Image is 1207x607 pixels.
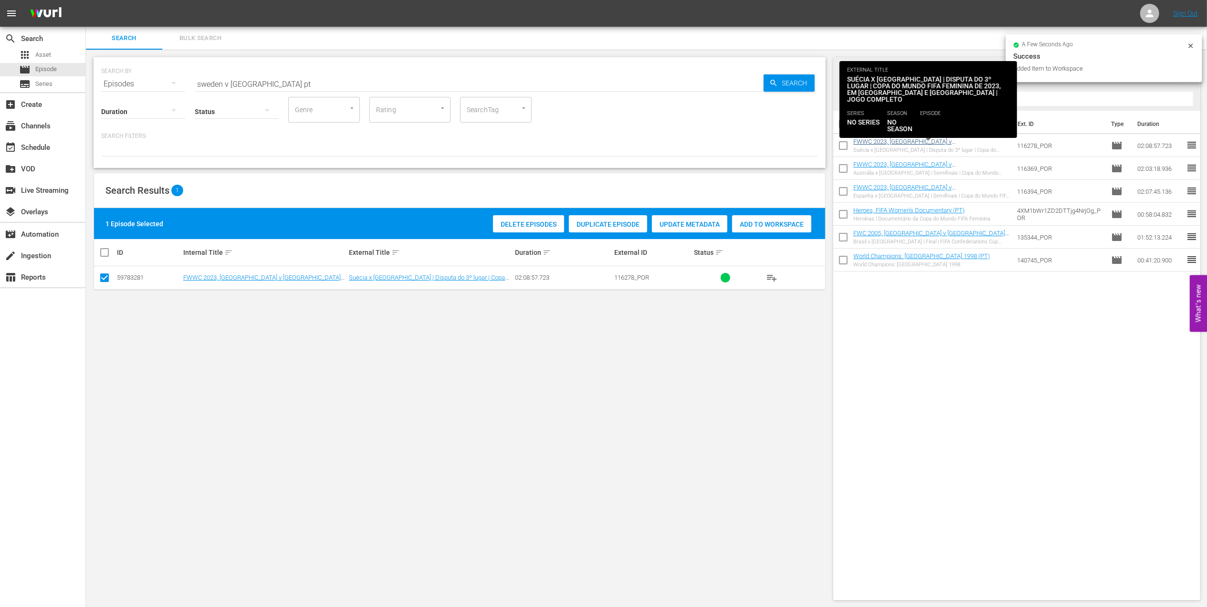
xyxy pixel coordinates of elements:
[105,185,169,196] span: Search Results
[1013,226,1108,249] td: 135344_POR
[853,193,1009,199] div: Espanha x [GEOGRAPHIC_DATA] | Semifinais | Copa do Mundo FIFA Feminina de 2023, em [GEOGRAPHIC_DA...
[5,142,16,153] span: Schedule
[614,274,649,281] span: 116278_POR
[171,185,183,196] span: 1
[1111,209,1123,220] span: Episode
[1186,185,1197,197] span: reorder
[923,67,935,87] span: 6
[349,274,509,295] a: Suécia x [GEOGRAPHIC_DATA] | Disputa do 3º lugar | Copa do Mundo FIFA Feminina de 2023, em [GEOGR...
[1186,231,1197,242] span: reorder
[515,247,611,258] div: Duration
[1013,157,1108,180] td: 116369_POR
[19,64,31,75] span: Episode
[569,220,647,228] span: Duplicate Episode
[5,120,16,132] span: Channels
[105,219,163,229] div: 1 Episode Selected
[1013,180,1108,203] td: 116394_POR
[1186,208,1197,220] span: reorder
[1013,64,1185,73] div: Added Item to Workspace
[1186,139,1197,151] span: reorder
[614,249,691,256] div: External ID
[1111,231,1123,243] span: Episode
[35,50,51,60] span: Asset
[1186,162,1197,174] span: reorder
[519,104,528,113] button: Open
[1134,226,1186,249] td: 01:52:13.224
[853,262,990,268] div: World Champions: [GEOGRAPHIC_DATA] 1998
[732,220,811,228] span: Add to Workspace
[23,2,69,25] img: ans4CAIJ8jUAAAAAAAAAAAAAAAAAAAAAAAAgQb4GAAAAAAAAAAAAAAAAAAAAAAAAJMjXAAAAAAAAAAAAAAAAAAAAAAAAgAT5G...
[5,99,16,110] span: Create
[1134,203,1186,226] td: 00:58:04.832
[764,74,815,92] button: Search
[493,220,564,228] span: Delete Episodes
[1111,186,1123,197] span: Episode
[1013,249,1108,272] td: 140745_POR
[1111,254,1123,266] span: Episode
[5,33,16,44] span: Search
[5,272,16,283] span: Reports
[101,132,818,140] p: Search Filters:
[35,79,52,89] span: Series
[1134,249,1186,272] td: 00:41:20.900
[183,274,345,288] a: FWWC 2023, [GEOGRAPHIC_DATA] v [GEOGRAPHIC_DATA] (PT) + on this day promo
[853,230,1009,244] a: FWC 2005, [GEOGRAPHIC_DATA] v [GEOGRAPHIC_DATA] , Final - FMR (PT)
[543,248,551,257] span: sort
[853,239,1009,245] div: Brasil v [GEOGRAPHIC_DATA] | Final | FIFA Confederations Cup Alemanha 2005™ | Jogo completo
[183,247,346,258] div: Internal Title
[760,266,783,289] button: playlist_add
[5,185,16,196] span: Live Streaming
[732,215,811,232] button: Add to Workspace
[1190,275,1207,332] button: Open Feedback Widget
[853,207,965,214] a: Heroes, FIFA Women's Documentary (PT)
[35,64,57,74] span: Episode
[1013,203,1108,226] td: 4XM1bWr1ZD2DTTjg4NrjOg_POR
[853,147,1009,153] div: Suécia x [GEOGRAPHIC_DATA] | Disputa do 3º lugar | Copa do Mundo FIFA Feminina de 2023, em [GEOGR...
[853,184,955,198] a: FWWC 2023, [GEOGRAPHIC_DATA] v [GEOGRAPHIC_DATA] (PT)
[515,274,611,281] div: 02:08:57.723
[569,215,647,232] button: Duplicate Episode
[652,215,727,232] button: Update Metadata
[101,71,185,97] div: Episodes
[19,49,31,61] span: Asset
[349,247,512,258] div: External Title
[1134,157,1186,180] td: 02:03:18.936
[1186,254,1197,265] span: reorder
[92,33,157,44] span: Search
[5,229,16,240] span: Automation
[715,248,724,257] span: sort
[1013,51,1195,62] div: Success
[1105,111,1132,137] th: Type
[1013,134,1108,157] td: 116278_POR
[1134,134,1186,157] td: 02:08:57.723
[6,8,17,19] span: menu
[5,250,16,262] span: Ingestion
[853,161,955,175] a: FWWC 2023, [GEOGRAPHIC_DATA] v [GEOGRAPHIC_DATA] (PT)
[347,104,357,113] button: Open
[5,206,16,218] span: Overlays
[853,252,990,260] a: World Champions: [GEOGRAPHIC_DATA] 1998 (PT)
[1134,180,1186,203] td: 02:07:45.136
[1111,163,1123,174] span: Episode
[1022,41,1073,49] span: a few seconds ago
[1132,111,1189,137] th: Duration
[694,247,757,258] div: Status
[391,248,400,257] span: sort
[493,215,564,232] button: Delete Episodes
[117,249,180,256] div: ID
[853,138,978,152] a: FWWC 2023, [GEOGRAPHIC_DATA] v [GEOGRAPHIC_DATA] (PT) + on this day promo
[1111,140,1123,151] span: Episode
[5,163,16,175] span: VOD
[778,74,815,92] span: Search
[853,170,1009,176] div: Austrália x [GEOGRAPHIC_DATA] | Semifinais | Copa do Mundo FIFA Feminina de 2023, em [GEOGRAPHIC_...
[853,111,1012,137] th: Title
[168,33,233,44] span: Bulk Search
[1012,111,1105,137] th: Ext. ID
[766,272,777,283] span: playlist_add
[438,104,447,113] button: Open
[19,78,31,90] span: Series
[652,220,727,228] span: Update Metadata
[224,248,233,257] span: sort
[840,63,1179,90] div: Default Workspace
[853,216,990,222] div: Heroínas | Documentário da Copa do Mundo FIFA Feminina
